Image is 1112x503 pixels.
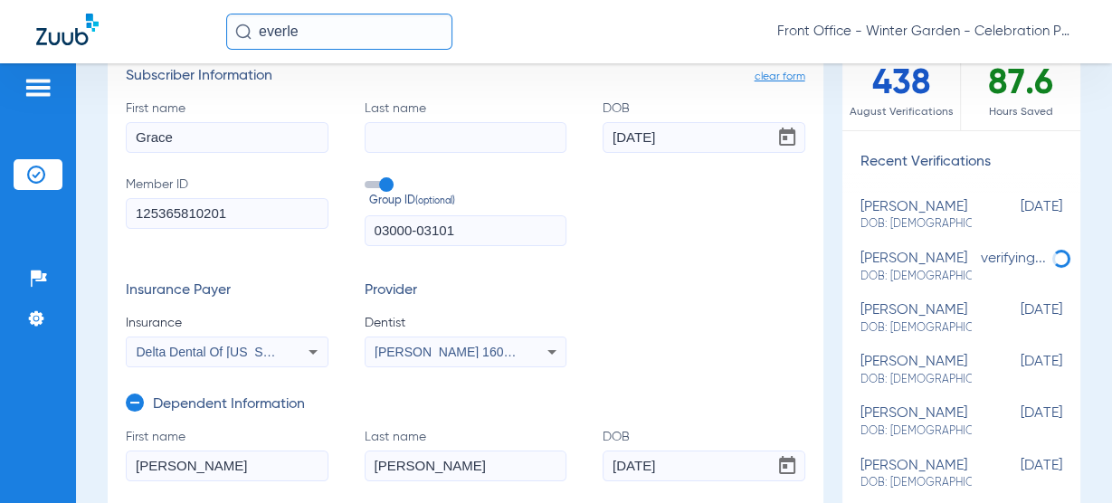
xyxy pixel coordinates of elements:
div: [PERSON_NAME] [860,354,973,387]
input: Last name [365,122,567,153]
div: [PERSON_NAME] [860,251,973,284]
div: [PERSON_NAME] [860,302,973,336]
span: DOB: [DEMOGRAPHIC_DATA] [860,475,973,491]
h3: Subscriber Information [126,68,805,86]
input: First name [126,122,328,153]
button: Open calendar [769,448,805,484]
span: Insurance [126,314,328,332]
span: August Verifications [842,103,961,121]
span: [PERSON_NAME] 1609288539 [375,345,553,359]
label: Last name [365,100,567,153]
span: Hours Saved [961,103,1080,121]
h3: Dependent Information [153,396,305,414]
small: (optional) [415,194,455,210]
span: [DATE] [972,199,1062,233]
span: Delta Dental Of [US_STATE] [137,345,298,359]
span: Dentist [365,314,567,332]
label: DOB [603,428,805,481]
h3: Provider [365,282,567,300]
input: Last name [365,451,567,481]
label: First name [126,100,328,153]
input: Search for patients [226,14,452,50]
div: 438 [842,50,962,130]
span: DOB: [DEMOGRAPHIC_DATA] [860,269,973,285]
input: First name [126,451,328,481]
div: [PERSON_NAME] [860,199,973,233]
span: DOB: [DEMOGRAPHIC_DATA] [860,320,973,337]
span: clear form [755,68,805,86]
input: Member ID [126,198,328,229]
button: Open calendar [769,119,805,156]
span: [DATE] [972,354,1062,387]
h3: Recent Verifications [842,154,1081,172]
span: [DATE] [972,458,1062,491]
span: DOB: [DEMOGRAPHIC_DATA] [860,372,973,388]
span: DOB: [DEMOGRAPHIC_DATA] [860,423,973,440]
input: DOBOpen calendar [603,451,805,481]
label: DOB [603,100,805,153]
img: Search Icon [235,24,252,40]
label: Last name [365,428,567,481]
label: First name [126,428,328,481]
iframe: Chat Widget [1022,416,1112,503]
label: Member ID [126,176,328,246]
span: verifying... [981,251,1046,266]
div: [PERSON_NAME] [860,458,973,491]
input: DOBOpen calendar [603,122,805,153]
span: [DATE] [972,302,1062,336]
span: [DATE] [972,405,1062,439]
h3: Insurance Payer [126,282,328,300]
span: Group ID [369,194,567,210]
span: DOB: [DEMOGRAPHIC_DATA] [860,216,973,233]
div: 87.6 [961,50,1080,130]
span: Front Office - Winter Garden - Celebration Pediatric Dentistry [777,23,1076,41]
div: [PERSON_NAME] [860,405,973,439]
img: Zuub Logo [36,14,99,45]
img: hamburger-icon [24,77,52,99]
